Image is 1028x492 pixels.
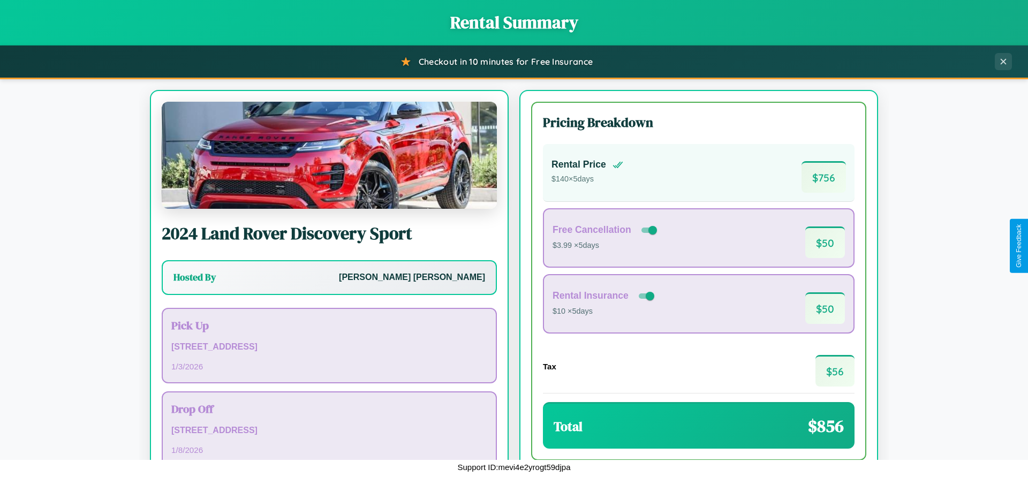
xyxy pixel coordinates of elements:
[162,102,497,209] img: Land Rover Discovery Sport
[802,161,846,193] span: $ 756
[543,113,855,131] h3: Pricing Breakdown
[805,292,845,324] span: $ 50
[171,317,487,333] h3: Pick Up
[1015,224,1023,268] div: Give Feedback
[171,401,487,417] h3: Drop Off
[11,11,1017,34] h1: Rental Summary
[553,224,631,236] h4: Free Cancellation
[553,290,629,301] h4: Rental Insurance
[171,339,487,355] p: [STREET_ADDRESS]
[171,443,487,457] p: 1 / 8 / 2026
[551,172,623,186] p: $ 140 × 5 days
[553,305,656,319] p: $10 × 5 days
[543,362,556,371] h4: Tax
[173,271,216,284] h3: Hosted By
[805,226,845,258] span: $ 50
[808,414,844,438] span: $ 856
[171,359,487,374] p: 1 / 3 / 2026
[553,239,659,253] p: $3.99 × 5 days
[419,56,593,67] span: Checkout in 10 minutes for Free Insurance
[162,222,497,245] h2: 2024 Land Rover Discovery Sport
[554,418,583,435] h3: Total
[458,460,571,474] p: Support ID: mevi4e2yrogt59djpa
[551,159,606,170] h4: Rental Price
[815,355,855,387] span: $ 56
[171,423,487,438] p: [STREET_ADDRESS]
[339,270,485,285] p: [PERSON_NAME] [PERSON_NAME]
